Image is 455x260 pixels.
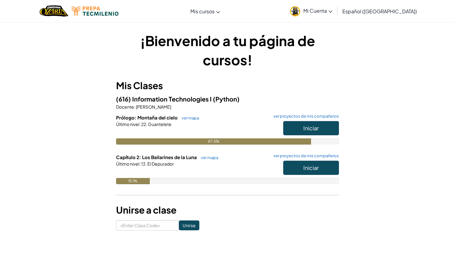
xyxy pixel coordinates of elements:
[134,104,135,110] span: :
[213,95,240,103] span: (Python)
[135,104,171,110] span: [PERSON_NAME]
[187,3,223,19] a: Mis cursos
[116,203,339,217] h3: Unirse a clase
[270,154,339,158] a: ver proyectos de mis compañeros
[139,161,141,167] span: :
[116,220,179,231] input: <Enter Class Code>
[116,115,179,120] span: Prólogo: Montaña del cielo
[116,95,213,103] span: (616) Information Technologies I
[141,161,147,167] span: 13.
[141,121,147,127] span: 22.
[116,31,339,69] h1: ¡Bienvenido a tu página de cursos!
[283,161,339,175] button: Iniciar
[179,115,199,120] a: ver mapa
[179,220,199,230] input: Unirse
[287,1,336,21] a: Mi Cuenta
[303,164,319,171] span: Iniciar
[116,138,311,145] div: 87.5%
[40,5,68,17] img: Home
[71,6,119,16] img: Tecmilenio logo
[190,8,214,15] span: Mis cursos
[198,155,218,160] a: ver mapa
[342,8,417,15] span: Español ([GEOGRAPHIC_DATA])
[116,154,198,160] span: Capítulo 2: Los Bailarines de la Luna
[290,6,300,16] img: avatar
[283,121,339,135] button: Iniciar
[147,161,174,167] span: El Depurador
[116,121,139,127] span: Último nivel
[339,3,420,19] a: Español ([GEOGRAPHIC_DATA])
[139,121,141,127] span: :
[303,7,332,14] span: Mi Cuenta
[116,104,134,110] span: Docente
[116,161,139,167] span: Último nivel
[270,114,339,118] a: ver proyectos de mis compañeros
[303,124,319,132] span: Iniciar
[116,79,339,93] h3: Mis Clases
[116,178,150,184] div: 15.1%
[40,5,68,17] a: Ozaria by CodeCombat logo
[147,121,171,127] span: Guantelete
